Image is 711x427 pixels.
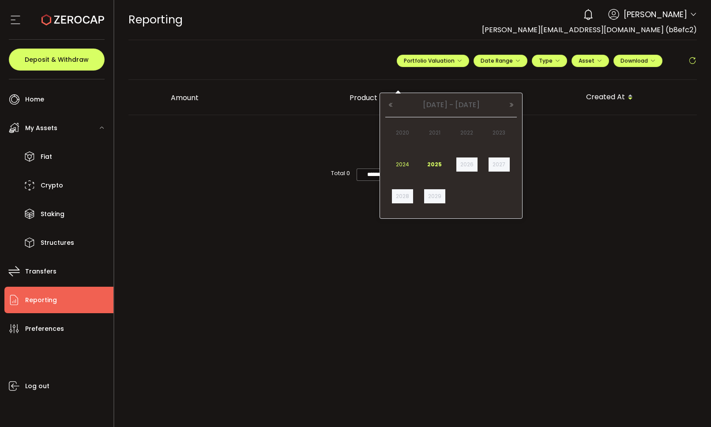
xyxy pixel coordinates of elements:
span: Structures [41,236,74,249]
span: Reporting [25,294,57,307]
span: Log out [25,380,49,393]
span: Transfers [25,265,56,278]
a: 2022 [456,126,478,140]
a: 2029 [424,189,445,203]
span: Staking [41,208,64,221]
span: Fiat [41,150,52,163]
a: 2028 [392,189,413,203]
a: 2024 [392,157,413,172]
a: 2021 [424,126,445,140]
button: Date Range [474,55,527,67]
button: Asset [572,55,609,67]
a: 2027 [489,157,510,172]
span: Download [621,57,655,64]
a: 2023 [489,126,510,140]
span: Home [25,93,44,106]
span: Crypto [41,179,63,192]
a: 2026 [456,157,478,172]
button: Next Year [506,102,517,108]
span: Portfolio Valuation [404,57,462,64]
span: Reporting [128,12,183,27]
button: Type [532,55,567,67]
div: Amount [164,93,342,103]
button: Previous Year [385,102,396,108]
span: Type [539,57,560,64]
button: Download [613,55,662,67]
span: [DATE] - [DATE] [421,100,482,110]
span: Preferences [25,322,64,335]
span: Asset [579,57,594,64]
div: Product [342,93,461,103]
a: 2020 [392,126,413,140]
span: Total 0 [331,169,350,178]
a: 2025 [424,157,445,172]
span: Deposit & Withdraw [25,56,89,63]
span: Date Range [481,57,520,64]
p: No Data [271,122,555,149]
span: [PERSON_NAME] [624,8,687,20]
span: My Assets [25,122,57,135]
iframe: Chat Widget [606,332,711,427]
button: Portfolio Valuation [397,55,469,67]
div: Created At [579,90,697,105]
span: [PERSON_NAME][EMAIL_ADDRESS][DOMAIN_NAME] (b8efc2) [482,25,697,35]
button: Deposit & Withdraw [9,49,105,71]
